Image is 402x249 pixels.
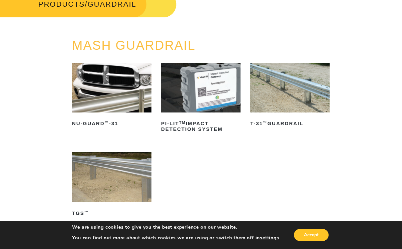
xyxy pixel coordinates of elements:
[72,152,151,218] a: TGS™
[72,63,151,129] a: NU-GUARD™-31
[161,118,241,135] h2: PI-LIT Impact Detection System
[72,38,195,52] a: MASH GUARDRAIL
[294,229,329,241] button: Accept
[179,120,186,124] sup: TM
[72,118,151,129] h2: NU-GUARD -31
[105,120,109,124] sup: ™
[250,118,330,129] h2: T-31 Guardrail
[72,235,280,241] p: You can find out more about which cookies we are using or switch them off in .
[260,235,279,241] button: settings
[84,210,89,214] sup: ™
[263,120,267,124] sup: ™
[250,63,330,129] a: T-31™Guardrail
[161,63,241,135] a: PI-LITTMImpact Detection System
[72,224,280,230] p: We are using cookies to give you the best experience on our website.
[72,208,151,219] h2: TGS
